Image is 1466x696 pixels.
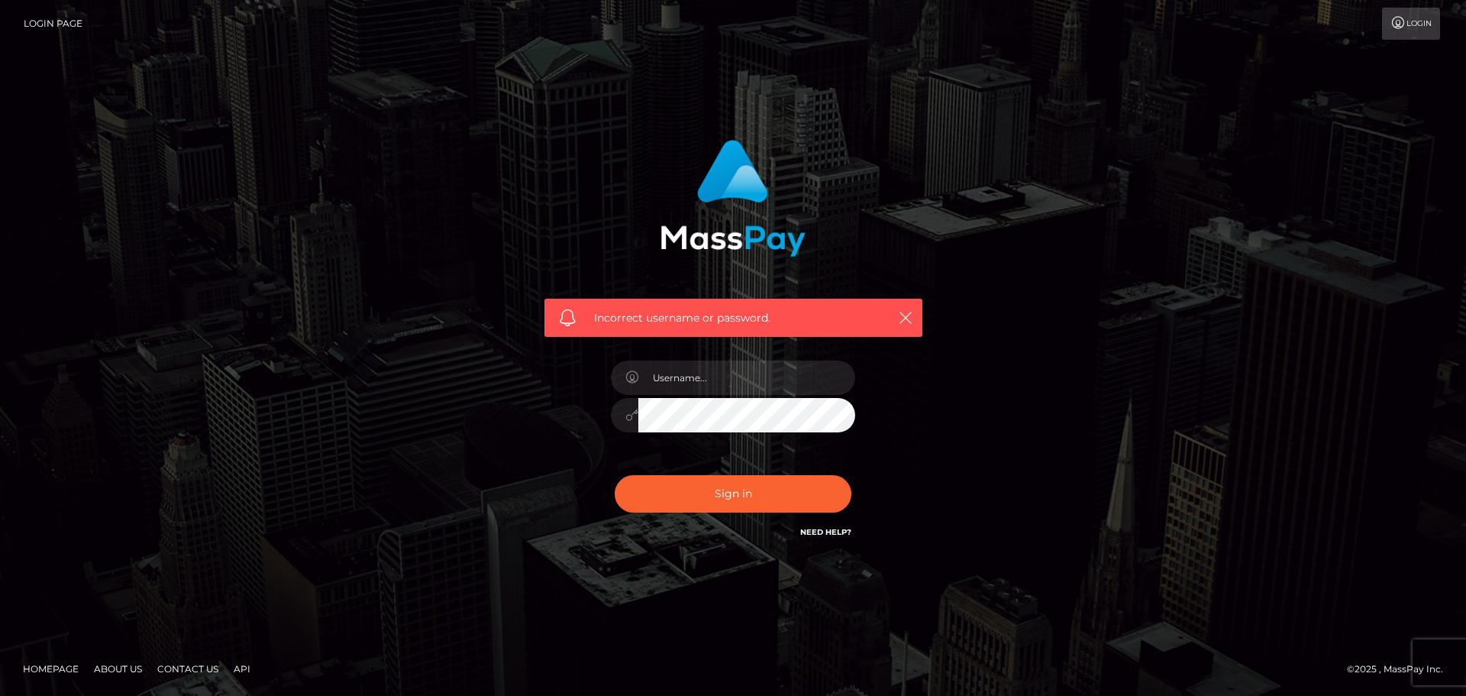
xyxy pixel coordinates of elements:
[615,475,851,513] button: Sign in
[800,527,851,537] a: Need Help?
[1382,8,1440,40] a: Login
[151,657,224,681] a: Contact Us
[594,310,873,326] span: Incorrect username or password.
[88,657,148,681] a: About Us
[17,657,85,681] a: Homepage
[228,657,257,681] a: API
[1347,661,1455,678] div: © 2025 , MassPay Inc.
[660,140,806,257] img: MassPay Login
[24,8,82,40] a: Login Page
[638,361,855,395] input: Username...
